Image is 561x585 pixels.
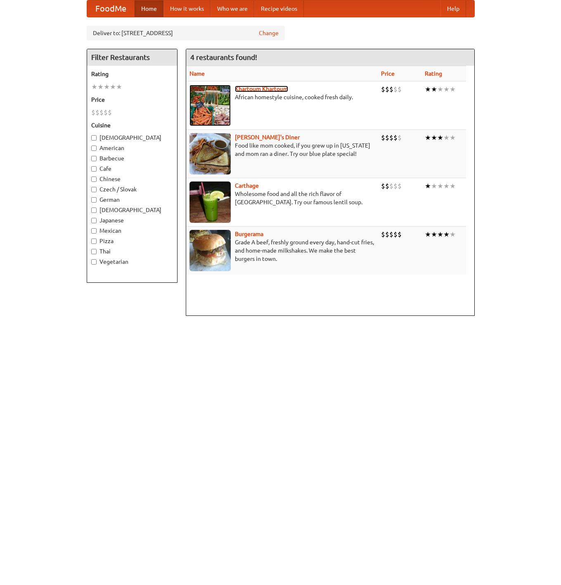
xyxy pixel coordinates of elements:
input: Pizza [91,239,97,244]
label: American [91,144,173,152]
li: $ [91,108,95,117]
li: ★ [431,230,437,239]
h5: Rating [91,70,173,78]
input: [DEMOGRAPHIC_DATA] [91,208,97,213]
li: ★ [437,230,443,239]
li: ★ [425,181,431,191]
img: carthage.jpg [189,181,231,223]
li: $ [393,230,398,239]
a: Name [189,70,205,77]
input: Vegetarian [91,259,97,265]
label: [DEMOGRAPHIC_DATA] [91,206,173,214]
li: $ [393,133,398,142]
img: sallys.jpg [189,133,231,174]
li: $ [398,230,402,239]
ng-pluralize: 4 restaurants found! [190,53,257,61]
li: $ [393,181,398,191]
p: Wholesome food and all the rich flavor of [GEOGRAPHIC_DATA]. Try our famous lentil soup. [189,190,374,206]
li: ★ [450,181,456,191]
li: ★ [110,82,116,91]
input: Barbecue [91,156,97,161]
li: $ [389,85,393,94]
label: [DEMOGRAPHIC_DATA] [91,134,173,142]
img: khartoum.jpg [189,85,231,126]
li: $ [393,85,398,94]
li: ★ [443,181,450,191]
li: ★ [431,133,437,142]
a: Rating [425,70,442,77]
img: burgerama.jpg [189,230,231,271]
a: Burgerama [235,231,263,237]
li: $ [389,181,393,191]
li: $ [104,108,108,117]
label: Thai [91,247,173,255]
p: Grade A beef, freshly ground every day, hand-cut fries, and home-made milkshakes. We make the bes... [189,238,374,263]
label: Chinese [91,175,173,183]
li: ★ [437,85,443,94]
h5: Price [91,96,173,104]
li: ★ [104,82,110,91]
li: ★ [443,133,450,142]
li: ★ [425,230,431,239]
li: $ [381,181,385,191]
input: Thai [91,249,97,254]
input: Chinese [91,177,97,182]
a: Change [259,29,279,37]
li: ★ [450,133,456,142]
label: Mexican [91,227,173,235]
li: $ [381,133,385,142]
a: Khartoum Khartoum [235,86,288,92]
li: $ [398,133,402,142]
a: FoodMe [87,0,135,17]
label: Vegetarian [91,258,173,266]
a: Carthage [235,182,259,189]
li: ★ [437,133,443,142]
li: $ [398,85,402,94]
li: $ [95,108,99,117]
p: Food like mom cooked, if you grew up in [US_STATE] and mom ran a diner. Try our blue plate special! [189,141,374,158]
a: [PERSON_NAME]'s Diner [235,134,300,141]
li: $ [389,133,393,142]
label: Cafe [91,165,173,173]
input: Cafe [91,166,97,172]
li: ★ [443,230,450,239]
input: American [91,146,97,151]
h5: Cuisine [91,121,173,129]
label: German [91,196,173,204]
li: ★ [116,82,122,91]
li: ★ [91,82,97,91]
li: ★ [431,85,437,94]
li: ★ [425,133,431,142]
a: Help [440,0,466,17]
p: African homestyle cuisine, cooked fresh daily. [189,93,374,101]
li: $ [385,133,389,142]
a: Price [381,70,395,77]
li: $ [108,108,112,117]
li: $ [385,230,389,239]
label: Czech / Slovak [91,185,173,193]
label: Japanese [91,216,173,224]
li: ★ [425,85,431,94]
input: Mexican [91,228,97,234]
li: $ [381,230,385,239]
a: How it works [163,0,211,17]
li: $ [381,85,385,94]
li: $ [398,181,402,191]
a: Recipe videos [254,0,304,17]
li: ★ [450,230,456,239]
label: Pizza [91,237,173,245]
a: Who we are [211,0,254,17]
input: Japanese [91,218,97,223]
li: ★ [450,85,456,94]
li: $ [385,181,389,191]
li: $ [389,230,393,239]
input: German [91,197,97,203]
li: $ [99,108,104,117]
li: $ [385,85,389,94]
input: [DEMOGRAPHIC_DATA] [91,135,97,141]
div: Deliver to: [STREET_ADDRESS] [87,26,285,41]
h4: Filter Restaurants [87,49,177,66]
